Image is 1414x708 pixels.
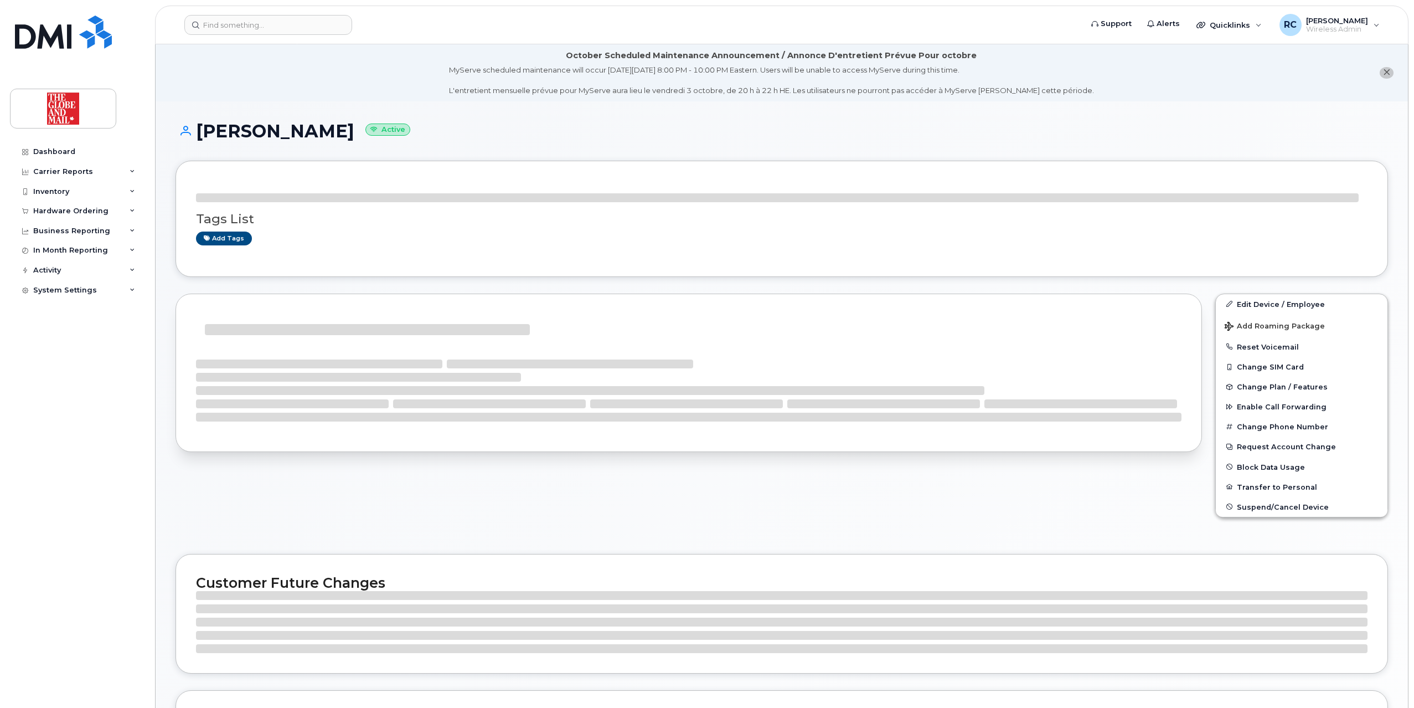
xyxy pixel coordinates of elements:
button: Suspend/Cancel Device [1216,497,1387,517]
h1: [PERSON_NAME] [176,121,1388,141]
span: Add Roaming Package [1225,322,1325,332]
button: Change Phone Number [1216,417,1387,437]
h2: Customer Future Changes [196,574,1367,591]
small: Active [365,124,410,136]
span: Enable Call Forwarding [1237,403,1327,411]
button: Enable Call Forwarding [1216,397,1387,417]
button: Change SIM Card [1216,357,1387,377]
button: Request Account Change [1216,437,1387,456]
button: Block Data Usage [1216,457,1387,477]
button: Transfer to Personal [1216,477,1387,497]
button: Add Roaming Package [1216,314,1387,337]
a: Add tags [196,232,252,245]
button: Reset Voicemail [1216,337,1387,357]
h3: Tags List [196,212,1367,226]
span: Change Plan / Features [1237,383,1328,391]
div: MyServe scheduled maintenance will occur [DATE][DATE] 8:00 PM - 10:00 PM Eastern. Users will be u... [449,65,1094,96]
button: Change Plan / Features [1216,377,1387,397]
a: Edit Device / Employee [1216,294,1387,314]
span: Suspend/Cancel Device [1237,502,1329,511]
div: October Scheduled Maintenance Announcement / Annonce D'entretient Prévue Pour octobre [566,50,977,61]
button: close notification [1380,67,1394,79]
